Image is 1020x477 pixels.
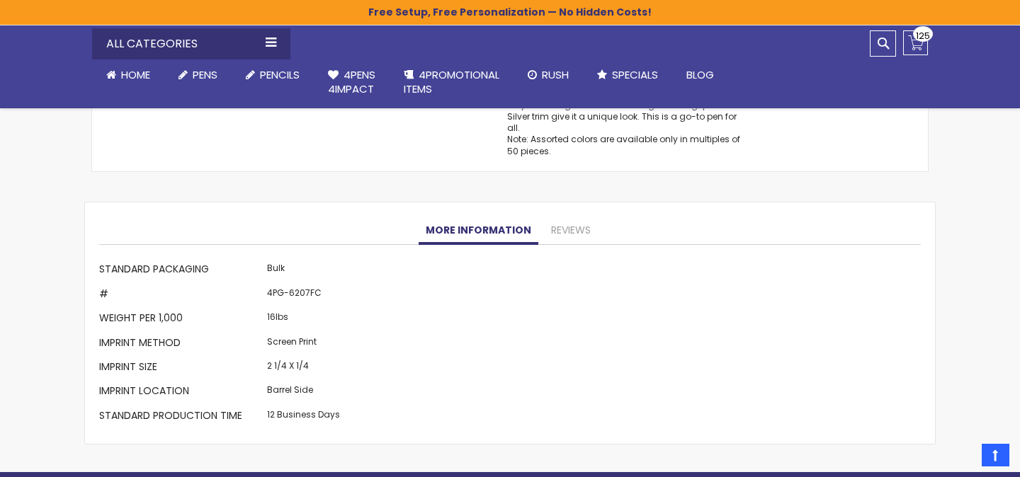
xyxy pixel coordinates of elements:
[263,381,344,405] td: Barrel Side
[514,59,583,91] a: Rush
[99,308,263,332] th: Weight per 1,000
[314,59,390,105] a: 4Pens4impact
[328,67,375,96] span: 4Pens 4impact
[99,381,263,405] th: Imprint Location
[263,308,344,332] td: 16lbs
[982,444,1009,466] a: Top
[507,76,742,156] div: Now available in FULL COLOR. This retractable pen has a white barrel with bold-colored textured r...
[263,405,344,429] td: 12 Business Days
[99,356,263,380] th: Imprint Size
[99,405,263,429] th: Standard Production Time
[193,67,217,82] span: Pens
[121,67,150,82] span: Home
[263,332,344,356] td: Screen Print
[672,59,728,91] a: Blog
[404,67,499,96] span: 4PROMOTIONAL ITEMS
[263,356,344,380] td: 2 1/4 X 1/4
[544,217,598,245] a: Reviews
[903,30,928,55] a: 125
[916,29,930,42] span: 125
[390,59,514,105] a: 4PROMOTIONALITEMS
[99,332,263,356] th: Imprint Method
[164,59,232,91] a: Pens
[232,59,314,91] a: Pencils
[263,259,344,283] td: Bulk
[99,283,263,307] th: #
[92,59,164,91] a: Home
[583,59,672,91] a: Specials
[612,67,658,82] span: Specials
[263,283,344,307] td: 4PG-6207FC
[260,67,300,82] span: Pencils
[686,67,714,82] span: Blog
[99,259,263,283] th: Standard Packaging
[542,67,569,82] span: Rush
[419,217,538,245] a: More Information
[507,133,740,156] span: Note: Assorted colors are available only in multiples of 50 pieces.
[92,28,290,59] div: All Categories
